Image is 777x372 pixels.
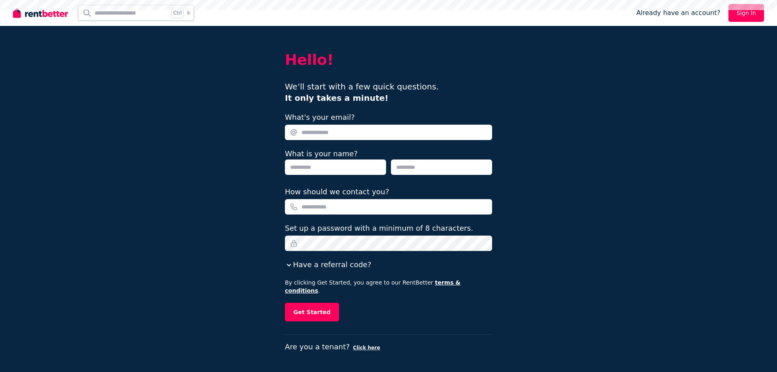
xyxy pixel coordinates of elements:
button: Get Started [285,303,339,321]
span: k [187,10,190,16]
h2: Hello! [285,52,492,68]
p: By clicking Get Started, you agree to our RentBetter . [285,278,492,295]
span: Ctrl [171,8,184,18]
label: What is your name? [285,149,358,158]
button: Have a referral code? [285,259,371,270]
img: RentBetter [13,7,68,19]
label: Set up a password with a minimum of 8 characters. [285,223,473,234]
button: Click here [353,344,380,351]
label: How should we contact you? [285,186,389,198]
span: We’ll start with a few quick questions. [285,82,439,103]
a: Sign In [728,4,764,22]
b: It only takes a minute! [285,93,388,103]
p: Are you a tenant? [285,341,492,353]
span: Already have an account? [636,8,720,18]
label: What's your email? [285,112,355,123]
